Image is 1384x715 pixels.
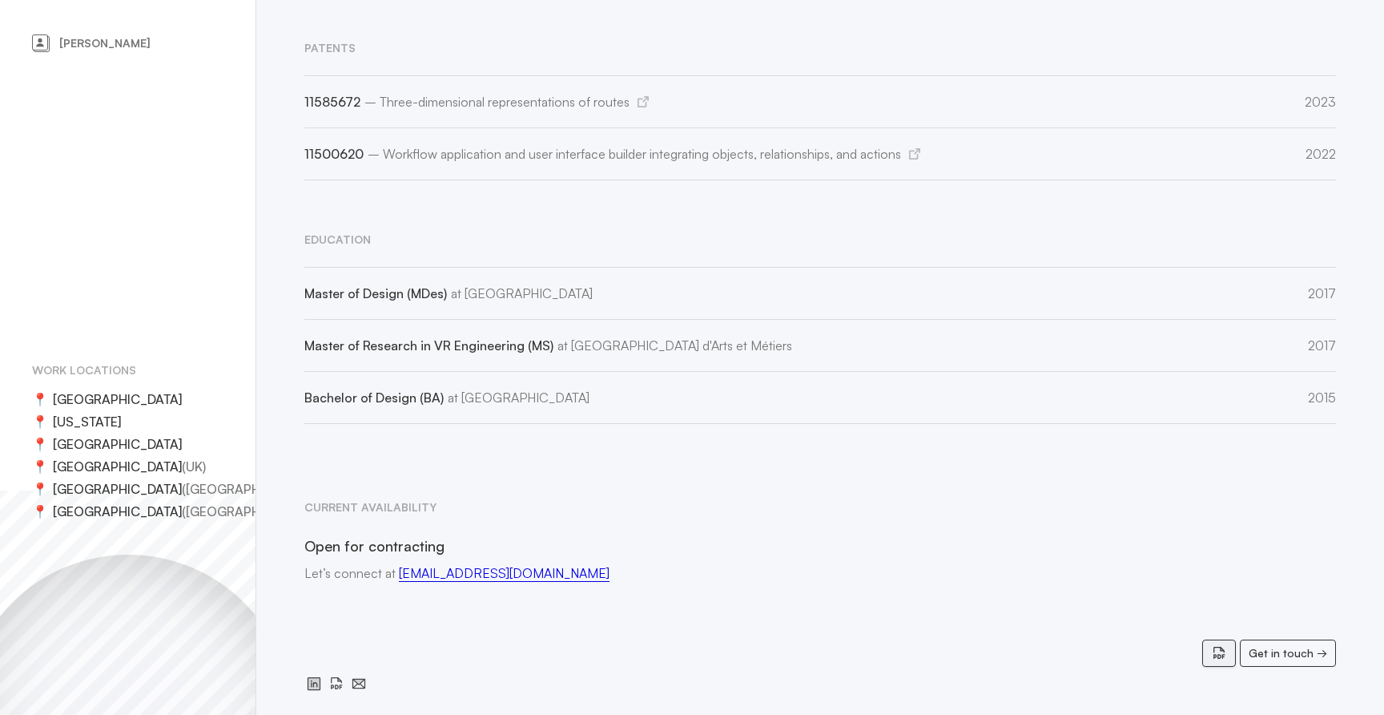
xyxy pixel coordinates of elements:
span: at [GEOGRAPHIC_DATA] d'Arts et Métiers [557,337,792,353]
span: 📍 [32,478,53,500]
span: [GEOGRAPHIC_DATA] [53,455,182,478]
span: at [GEOGRAPHIC_DATA] [451,285,593,301]
span: 📍 [32,500,53,523]
span: at [GEOGRAPHIC_DATA] [448,390,589,406]
span: 11585672 [304,94,630,110]
a: Get in touch [1240,640,1336,667]
span: Bachelor of Design (BA) [304,390,589,406]
span: 📍 [32,455,53,478]
span: 11500620 [304,146,901,162]
span: [GEOGRAPHIC_DATA] [53,388,182,410]
span: [US_STATE] [53,410,121,433]
h2: Patents [304,37,1336,59]
span: Master of Design (MDes) [304,285,593,301]
span: – Workflow application and user interface builder integrating objects, relationships, and actions [368,146,901,162]
a: Visit my Linkedin page [303,673,325,695]
span: ( [GEOGRAPHIC_DATA] ) [182,500,318,523]
h2: Work locations [32,359,223,382]
a: [PERSON_NAME] [32,32,223,55]
span: Master of Research in VR Engineering (MS) [304,337,792,353]
a: [EMAIL_ADDRESS][DOMAIN_NAME] [399,565,610,582]
span: – Three-dimensional representations of routes [364,94,630,110]
span: ( [GEOGRAPHIC_DATA] ) [182,478,318,500]
span: 2022 [1306,146,1336,162]
span: 2017 [1308,337,1336,353]
span: 2017 [1308,285,1336,301]
span: [GEOGRAPHIC_DATA] [53,500,182,523]
h2: Education [304,228,1336,251]
span: [GEOGRAPHIC_DATA] [53,478,182,500]
span: Get in touch [1249,642,1314,665]
span: 📍 [32,388,53,410]
address: Let’s connect at [304,562,1336,584]
span: [GEOGRAPHIC_DATA] [53,433,182,455]
span: 📍 [32,410,53,433]
a: Resume [1202,640,1236,667]
a: Send me an email [348,673,370,695]
h2: Current availability [304,496,1336,519]
span: 📍 [32,433,53,455]
span: ( UK ) [182,455,206,478]
span: 2023 [1305,94,1336,110]
span: 2015 [1308,390,1336,406]
div: Open for contracting [304,535,1336,557]
a: Visit my Instagram page [325,673,348,695]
